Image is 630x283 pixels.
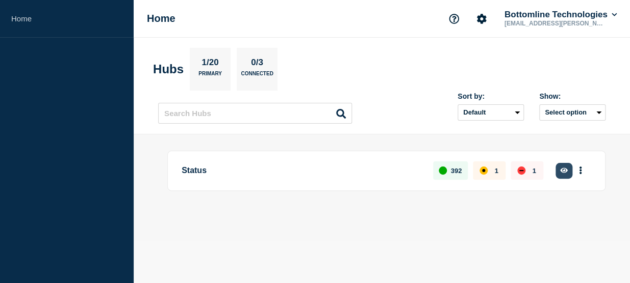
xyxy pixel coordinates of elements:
button: Bottomline Technologies [502,10,619,20]
h1: Home [147,13,175,24]
input: Search Hubs [158,103,352,124]
p: Status [182,161,421,180]
p: [EMAIL_ADDRESS][PERSON_NAME][DOMAIN_NAME] [502,20,609,27]
div: Sort by: [458,92,524,100]
button: More actions [574,161,587,180]
p: 0/3 [247,58,267,71]
h2: Hubs [153,62,184,76]
select: Sort by [458,104,524,121]
p: 392 [451,167,462,175]
div: up [439,166,447,175]
div: Show: [539,92,606,100]
p: 1 [494,167,498,175]
button: Select option [539,104,606,121]
div: affected [480,166,488,175]
p: 1/20 [198,58,222,71]
div: down [517,166,525,175]
p: Connected [241,71,273,81]
button: Account settings [471,8,492,30]
p: 1 [532,167,536,175]
button: Support [443,8,465,30]
p: Primary [198,71,222,81]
